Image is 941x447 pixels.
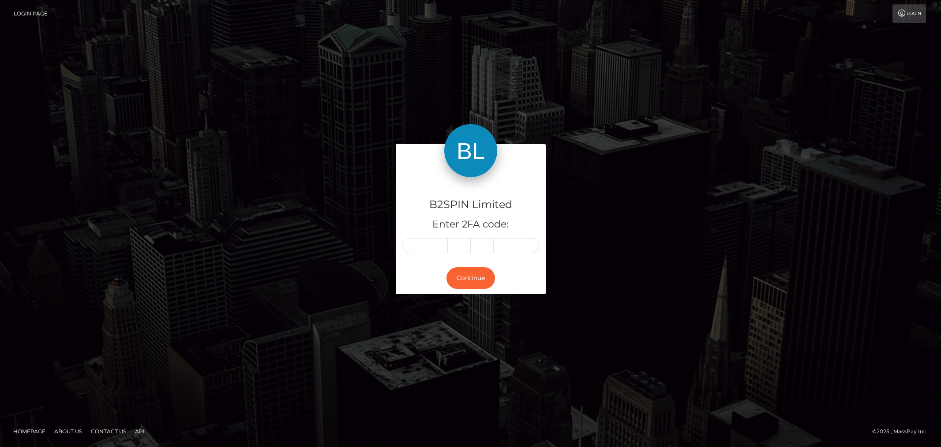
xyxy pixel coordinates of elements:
[892,4,926,23] a: Login
[87,424,130,438] a: Contact Us
[444,124,497,177] img: B2SPIN Limited
[14,4,48,23] a: Login Page
[10,424,49,438] a: Homepage
[402,197,539,212] h4: B2SPIN Limited
[446,267,495,289] button: Continue
[131,424,148,438] a: API
[402,218,539,231] h5: Enter 2FA code:
[51,424,86,438] a: About Us
[872,427,934,436] div: © 2025 , MassPay Inc.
